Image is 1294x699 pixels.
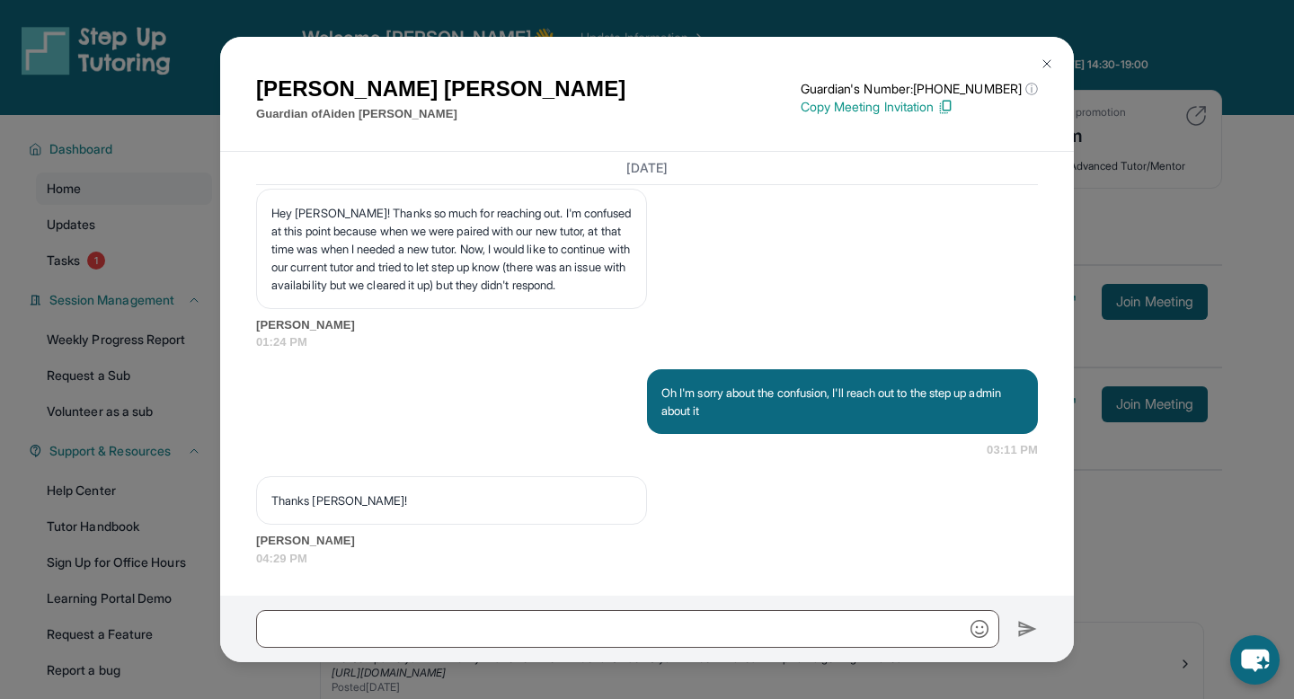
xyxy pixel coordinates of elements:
[1025,80,1038,98] span: ⓘ
[256,532,1038,550] span: [PERSON_NAME]
[937,99,953,115] img: Copy Icon
[256,550,1038,568] span: 04:29 PM
[661,384,1024,420] p: Oh I'm sorry about the confusion, I'll reach out to the step up admin about it
[1017,618,1038,640] img: Send icon
[271,491,632,509] p: Thanks [PERSON_NAME]!
[271,204,632,294] p: Hey [PERSON_NAME]! Thanks so much for reaching out. I'm confused at this point because when we we...
[801,80,1038,98] p: Guardian's Number: [PHONE_NUMBER]
[801,98,1038,116] p: Copy Meeting Invitation
[1040,57,1054,71] img: Close Icon
[970,620,988,638] img: Emoji
[256,105,625,123] p: Guardian of Aiden [PERSON_NAME]
[256,316,1038,334] span: [PERSON_NAME]
[256,333,1038,351] span: 01:24 PM
[256,73,625,105] h1: [PERSON_NAME] [PERSON_NAME]
[256,159,1038,177] h3: [DATE]
[1230,635,1280,685] button: chat-button
[987,441,1038,459] span: 03:11 PM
